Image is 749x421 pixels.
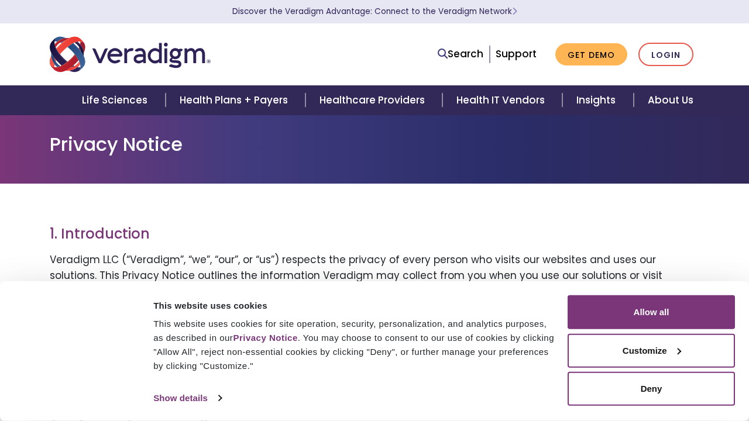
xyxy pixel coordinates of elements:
[568,295,735,329] button: Allow all
[638,43,693,67] a: Login
[568,333,735,367] button: Customize
[634,85,707,115] a: About Us
[496,47,537,61] a: Support
[153,298,554,312] div: This website uses cookies
[438,46,483,62] a: Search
[562,85,633,115] a: Insights
[50,133,699,156] h1: Privacy Notice
[50,252,699,332] p: Veradigm LLC (“Veradigm”, “we”, “our”, or “us”) respects the privacy of every person who visits o...
[50,226,699,243] h3: 1. Introduction
[232,6,517,17] a: Discover the Veradigm Advantage: Connect to the Veradigm NetworkLearn More
[568,372,735,406] button: Deny
[153,317,554,373] div: This website uses cookies for site operation, security, personalization, and analytics purposes, ...
[233,333,297,343] a: Privacy Notice
[442,85,562,115] a: Health IT Vendors
[555,43,627,66] a: Get Demo
[153,389,221,407] a: Show details
[50,35,211,74] img: Veradigm logo
[166,85,305,115] a: Health Plans + Payers
[305,85,442,115] a: Healthcare Providers
[68,85,165,115] a: Life Sciences
[512,6,517,17] span: Learn More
